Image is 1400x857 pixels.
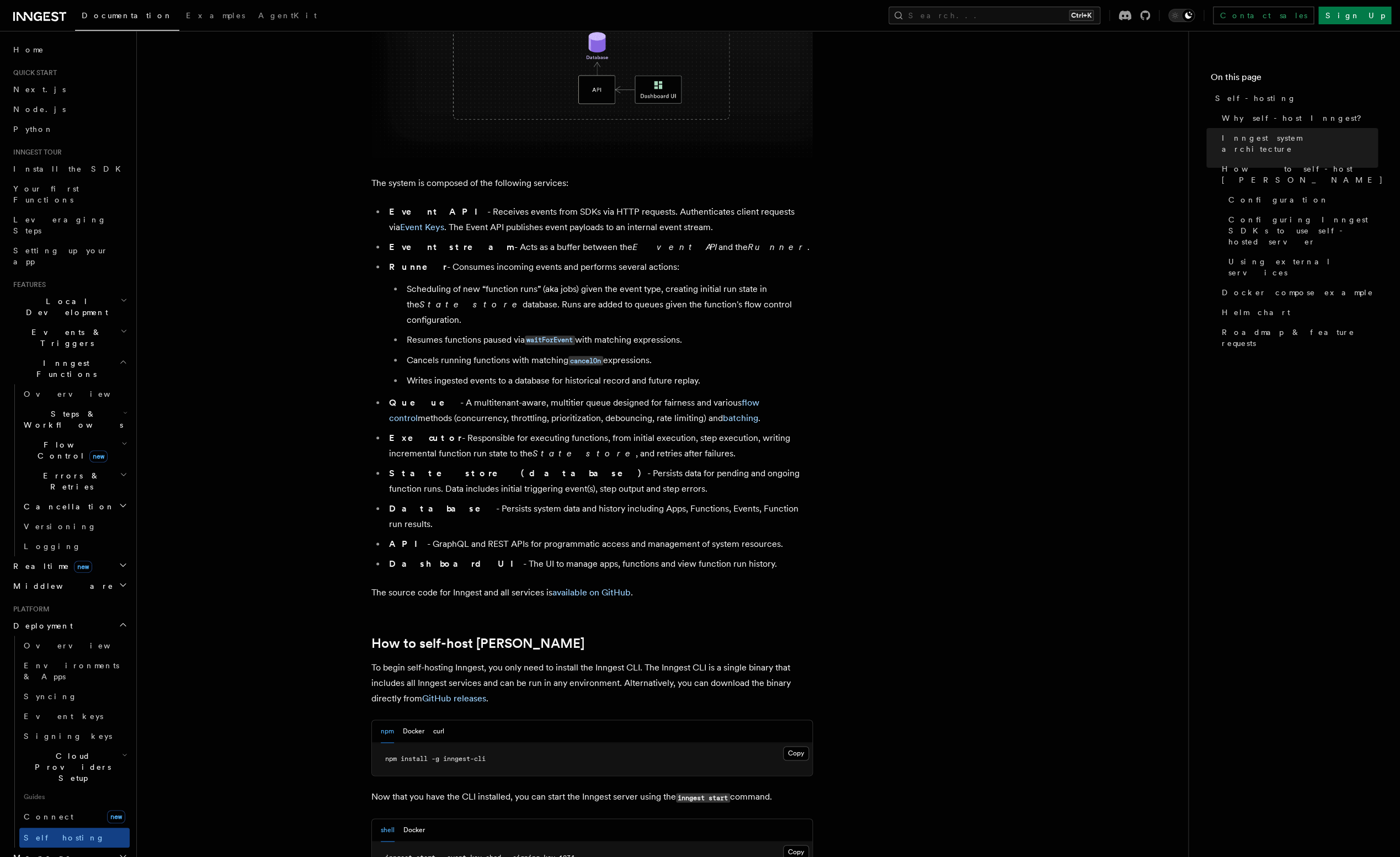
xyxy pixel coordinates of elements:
strong: Queue [389,397,460,408]
a: Sign Up [1318,7,1391,24]
span: Install the SDK [13,164,127,173]
div: Inngest Functions [9,384,130,556]
a: Versioning [19,517,130,536]
span: Errors & Retries [19,470,120,492]
p: To begin self-hosting Inngest, you only need to install the Inngest CLI. The Inngest CLI is a sin... [371,660,813,706]
a: Inngest system architecture [1217,128,1378,159]
button: Inngest Functions [9,353,130,384]
a: waitForEvent [525,334,575,345]
span: Inngest system architecture [1222,132,1378,155]
em: Runner [748,242,807,252]
span: Events & Triggers [9,327,120,349]
span: Steps & Workflows [19,408,123,430]
li: Writes ingested events to a database for historical record and future replay. [403,373,813,388]
span: Cloud Providers Setup [19,750,122,784]
a: Using external services [1224,252,1378,283]
a: Self hosting [19,828,130,848]
a: Why self-host Inngest? [1217,108,1378,128]
kbd: Ctrl+K [1069,10,1094,21]
h4: On this page [1211,71,1378,88]
a: Node.js [9,99,130,119]
li: - A multitenant-aware, multitier queue designed for fairness and various methods (concurrency, th... [386,395,813,426]
code: cancelOn [568,356,603,365]
a: cancelOn [568,355,603,365]
span: Quick start [9,68,57,77]
a: Logging [19,536,130,556]
span: How to self-host [PERSON_NAME] [1222,163,1383,185]
a: Connectnew [19,806,130,828]
a: Roadmap & feature requests [1217,322,1378,353]
button: curl [433,720,444,743]
a: Setting up your app [9,241,130,272]
button: Errors & Retries [19,466,130,497]
span: Flow Control [19,439,121,461]
span: Features [9,280,46,289]
span: Platform [9,605,50,614]
p: The system is composed of the following services: [371,175,813,191]
a: Documentation [75,3,179,31]
span: Overview [24,641,137,650]
a: available on GitHub [552,587,631,598]
button: Deployment [9,616,130,636]
li: Resumes functions paused via with matching expressions. [403,332,813,348]
span: Setting up your app [13,246,108,266]
span: AgentKit [258,11,317,20]
span: npm install -g inngest-cli [385,755,486,763]
button: Docker [403,720,424,743]
li: - Receives events from SDKs via HTTP requests. Authenticates client requests via . The Event API ... [386,204,813,235]
span: Node.js [13,105,66,114]
button: Local Development [9,291,130,322]
span: new [89,450,108,462]
li: - Consumes incoming events and performs several actions: [386,259,813,388]
span: Logging [24,542,81,551]
span: Syncing [24,692,77,701]
button: Realtimenew [9,556,130,576]
span: Middleware [9,581,114,592]
a: Syncing [19,686,130,706]
button: shell [381,819,395,842]
span: Cancellation [19,501,115,512]
a: Configuration [1224,190,1378,210]
button: Events & Triggers [9,322,130,353]
button: Docker [403,819,425,842]
a: batching [723,413,758,423]
strong: API [389,539,427,549]
span: Docker compose example [1222,287,1374,298]
a: Self-hosting [1211,88,1378,108]
li: Cancels running functions with matching expressions. [403,353,813,369]
span: Leveraging Steps [13,215,107,235]
button: Middleware [9,576,130,596]
span: new [74,561,92,573]
strong: Executor [389,433,462,443]
span: Versioning [24,522,97,531]
button: Cancellation [19,497,130,517]
a: Event keys [19,706,130,726]
strong: Event API [389,206,487,217]
li: - Persists data for pending and ongoing function runs. Data includes initial triggering event(s),... [386,466,813,497]
li: - The UI to manage apps, functions and view function run history. [386,556,813,572]
em: State store [533,448,636,459]
span: Event keys [24,712,103,721]
span: Connect [24,812,73,821]
span: Home [13,44,44,55]
button: Cloud Providers Setup [19,746,130,788]
p: The source code for Inngest and all services is . [371,585,813,600]
em: Event API [632,242,718,252]
a: Install the SDK [9,159,130,179]
a: How to self-host [PERSON_NAME] [371,636,584,651]
span: Guides [19,788,130,806]
a: AgentKit [252,3,323,30]
a: Examples [179,3,252,30]
span: Deployment [9,620,73,631]
strong: Runner [389,262,447,272]
strong: Dashboard UI [389,558,523,569]
span: Python [13,125,54,134]
a: Next.js [9,79,130,99]
span: Next.js [13,85,66,94]
a: flow control [389,397,759,423]
button: Toggle dark mode [1168,9,1195,22]
span: Configuring Inngest SDKs to use self-hosted server [1228,214,1378,247]
strong: State store (database) [389,468,647,478]
a: Event Keys [400,222,444,232]
span: Realtime [9,561,92,572]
